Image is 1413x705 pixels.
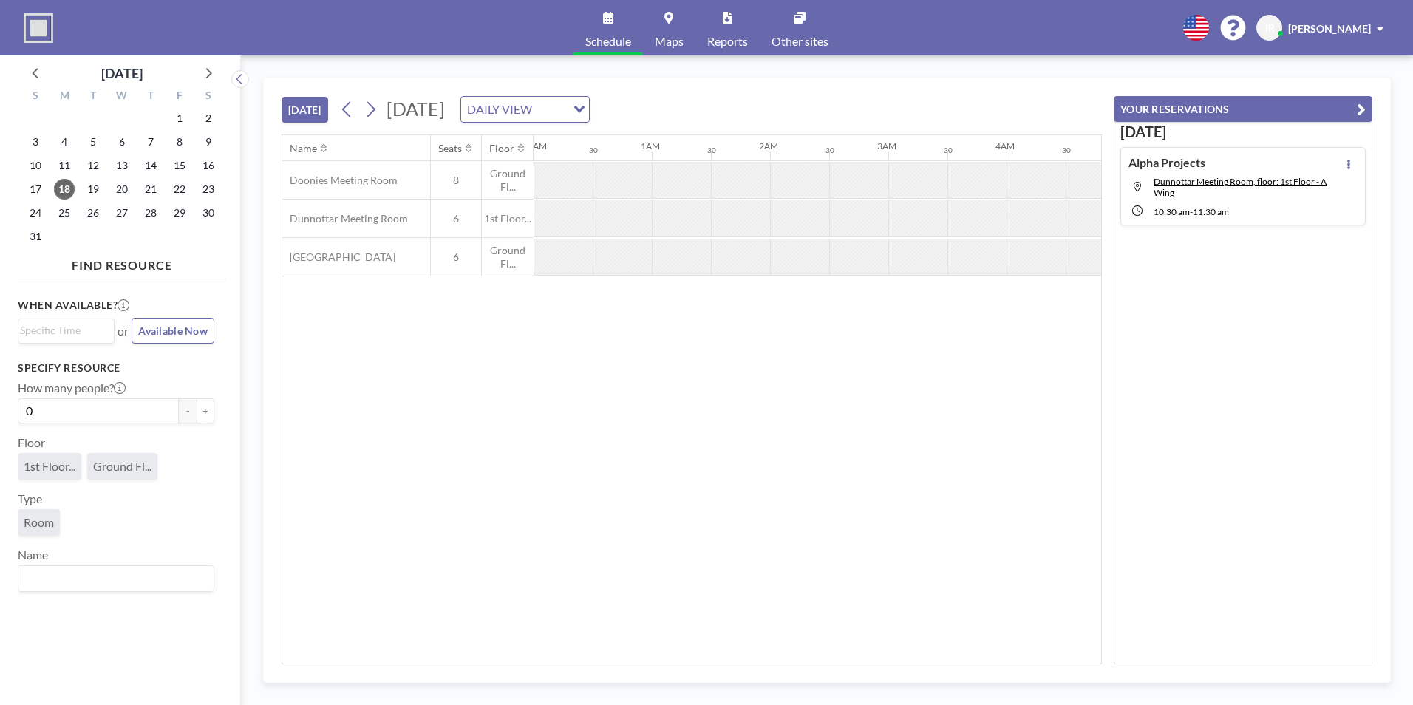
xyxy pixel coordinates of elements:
span: Friday, August 29, 2025 [169,202,190,223]
div: 1AM [641,140,660,151]
span: Ground Fl... [482,244,534,270]
div: Search for option [18,319,114,341]
div: Search for option [461,97,589,122]
span: Sunday, August 17, 2025 [25,179,46,200]
input: Search for option [20,569,205,588]
div: 2AM [759,140,778,151]
img: organization-logo [24,13,53,43]
div: F [165,87,194,106]
div: W [108,87,137,106]
span: Available Now [138,324,208,337]
span: Reports [707,35,748,47]
div: 30 [1062,146,1071,155]
span: [DATE] [387,98,445,120]
span: 1st Floor... [482,212,534,225]
div: 30 [707,146,716,155]
label: Name [18,548,48,562]
label: Type [18,491,42,506]
span: - [1190,206,1193,217]
div: 3AM [877,140,896,151]
div: 30 [589,146,598,155]
span: Dunnottar Meeting Room, floor: 1st Floor - A Wing [1154,176,1327,198]
span: [GEOGRAPHIC_DATA] [282,251,395,264]
span: or [118,324,129,338]
span: 11:30 AM [1193,206,1229,217]
h3: [DATE] [1120,123,1366,141]
span: 6 [431,251,481,264]
span: Saturday, August 30, 2025 [198,202,219,223]
span: Thursday, August 14, 2025 [140,155,161,176]
span: Friday, August 22, 2025 [169,179,190,200]
h4: Alpha Projects [1128,155,1205,170]
span: Monday, August 4, 2025 [54,132,75,152]
button: YOUR RESERVATIONS [1114,96,1372,122]
span: Friday, August 15, 2025 [169,155,190,176]
div: Seats [438,142,462,155]
div: Floor [489,142,514,155]
span: Monday, August 25, 2025 [54,202,75,223]
button: [DATE] [282,97,328,123]
span: Sunday, August 3, 2025 [25,132,46,152]
span: Monday, August 18, 2025 [54,179,75,200]
span: Friday, August 1, 2025 [169,108,190,129]
span: Friday, August 8, 2025 [169,132,190,152]
button: + [197,398,214,423]
div: Search for option [18,566,214,591]
span: Doonies Meeting Room [282,174,398,187]
span: Maps [655,35,684,47]
div: [DATE] [101,63,143,84]
span: Tuesday, August 5, 2025 [83,132,103,152]
span: Dunnottar Meeting Room [282,212,408,225]
span: Sunday, August 24, 2025 [25,202,46,223]
div: 30 [944,146,953,155]
span: Wednesday, August 20, 2025 [112,179,132,200]
span: Wednesday, August 13, 2025 [112,155,132,176]
div: 12AM [522,140,547,151]
div: T [136,87,165,106]
span: Thursday, August 21, 2025 [140,179,161,200]
input: Search for option [537,100,565,119]
span: Tuesday, August 26, 2025 [83,202,103,223]
span: Saturday, August 2, 2025 [198,108,219,129]
h4: FIND RESOURCE [18,252,226,273]
span: Sunday, August 10, 2025 [25,155,46,176]
div: M [50,87,79,106]
span: 1st Floor... [24,459,75,474]
span: Saturday, August 23, 2025 [198,179,219,200]
span: Room [24,515,54,530]
span: Ground Fl... [482,167,534,193]
div: 30 [825,146,834,155]
span: [PERSON_NAME] [1288,22,1371,35]
span: Tuesday, August 12, 2025 [83,155,103,176]
div: Name [290,142,317,155]
button: Available Now [132,318,214,344]
h3: Specify resource [18,361,214,375]
span: Saturday, August 9, 2025 [198,132,219,152]
span: Ground Fl... [93,459,151,474]
div: 4AM [995,140,1015,151]
span: Other sites [772,35,828,47]
span: Monday, August 11, 2025 [54,155,75,176]
button: - [179,398,197,423]
span: 10:30 AM [1154,206,1190,217]
span: 8 [431,174,481,187]
label: How many people? [18,381,126,395]
span: Wednesday, August 27, 2025 [112,202,132,223]
span: DAILY VIEW [464,100,535,119]
div: S [194,87,222,106]
span: Schedule [585,35,631,47]
span: Sunday, August 31, 2025 [25,226,46,247]
div: T [79,87,108,106]
span: 6 [431,212,481,225]
span: JR [1264,21,1275,35]
span: Saturday, August 16, 2025 [198,155,219,176]
span: Thursday, August 28, 2025 [140,202,161,223]
span: Thursday, August 7, 2025 [140,132,161,152]
span: Wednesday, August 6, 2025 [112,132,132,152]
label: Floor [18,435,45,450]
div: S [21,87,50,106]
input: Search for option [20,322,106,338]
span: Tuesday, August 19, 2025 [83,179,103,200]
